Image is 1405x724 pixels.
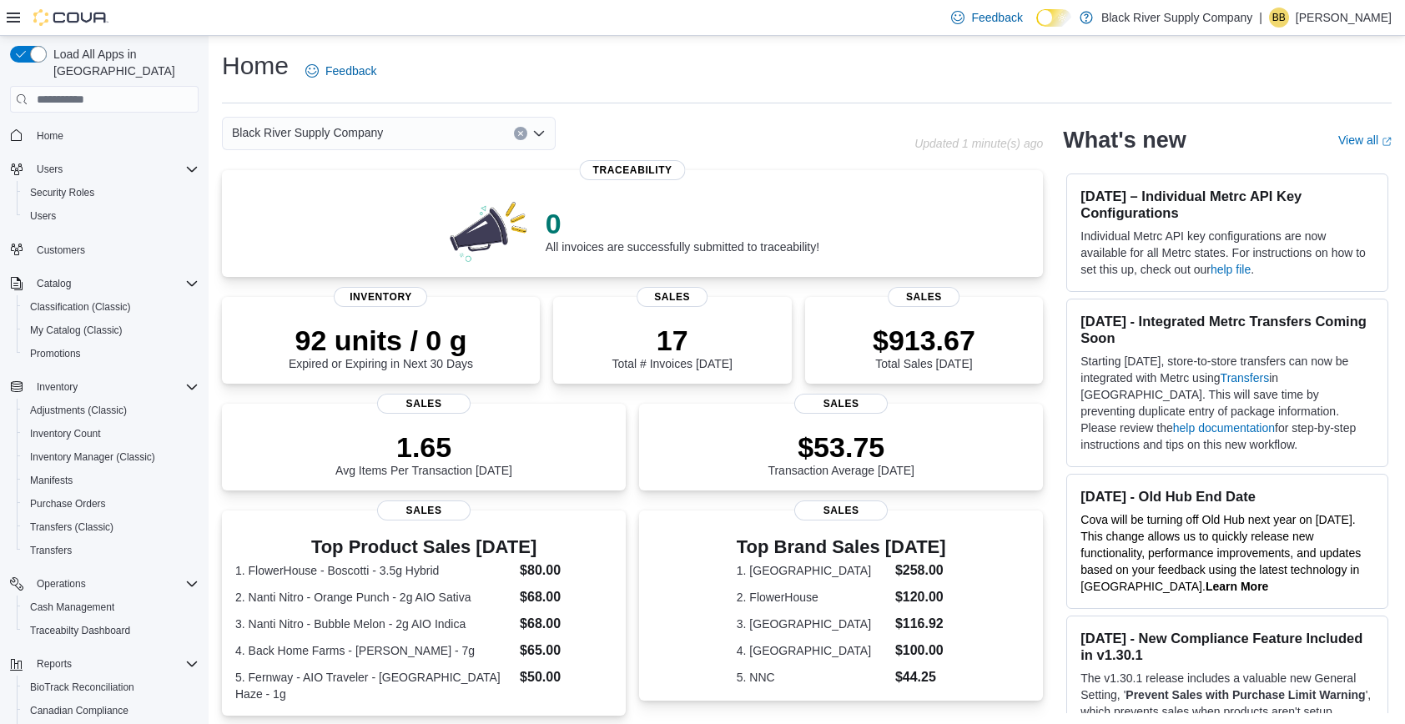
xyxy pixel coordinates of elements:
[23,621,137,641] a: Traceabilty Dashboard
[546,207,819,240] p: 0
[520,587,612,607] dd: $68.00
[23,447,199,467] span: Inventory Manager (Classic)
[23,494,113,514] a: Purchase Orders
[637,287,708,307] span: Sales
[3,652,205,676] button: Reports
[37,380,78,394] span: Inventory
[30,159,199,179] span: Users
[30,124,199,145] span: Home
[30,324,123,337] span: My Catalog (Classic)
[30,474,73,487] span: Manifests
[3,272,205,295] button: Catalog
[1272,8,1286,28] span: BB
[30,377,199,397] span: Inventory
[30,574,199,594] span: Operations
[520,561,612,581] dd: $80.00
[23,470,79,490] a: Manifests
[3,375,205,399] button: Inventory
[580,160,686,180] span: Traceability
[23,494,199,514] span: Purchase Orders
[235,537,612,557] h3: Top Product Sales [DATE]
[30,159,69,179] button: Users
[1338,133,1392,147] a: View allExternal link
[235,562,513,579] dt: 1. FlowerHouse - Boscotti - 3.5g Hybrid
[794,394,888,414] span: Sales
[23,701,135,721] a: Canadian Compliance
[30,300,131,314] span: Classification (Classic)
[1080,513,1361,593] span: Cova will be turning off Old Hub next year on [DATE]. This change allows us to quickly release ne...
[3,123,205,147] button: Home
[520,667,612,687] dd: $50.00
[532,127,546,140] button: Open list of options
[235,669,513,702] dt: 5. Fernway - AIO Traveler - [GEOGRAPHIC_DATA] Haze - 1g
[299,54,383,88] a: Feedback
[1080,313,1374,346] h3: [DATE] - Integrated Metrc Transfers Coming Soon
[30,347,81,360] span: Promotions
[23,621,199,641] span: Traceabilty Dashboard
[23,677,199,697] span: BioTrack Reconciliation
[895,641,946,661] dd: $100.00
[17,619,205,642] button: Traceabilty Dashboard
[33,9,108,26] img: Cova
[37,277,71,290] span: Catalog
[612,324,733,357] p: 17
[23,400,133,420] a: Adjustments (Classic)
[17,515,205,539] button: Transfers (Classic)
[377,500,471,520] span: Sales
[23,206,199,226] span: Users
[520,641,612,661] dd: $65.00
[737,562,889,579] dt: 1. [GEOGRAPHIC_DATA]
[1036,9,1071,27] input: Dark Mode
[30,497,106,510] span: Purchase Orders
[546,207,819,254] div: All invoices are successfully submitted to traceability!
[23,677,141,697] a: BioTrack Reconciliation
[23,344,88,364] a: Promotions
[23,701,199,721] span: Canadian Compliance
[612,324,733,370] div: Total # Invoices [DATE]
[23,470,199,490] span: Manifests
[17,492,205,515] button: Purchase Orders
[768,430,914,464] p: $53.75
[23,183,101,203] a: Security Roles
[30,126,70,146] a: Home
[17,204,205,228] button: Users
[235,642,513,659] dt: 4. Back Home Farms - [PERSON_NAME] - 7g
[335,430,512,464] p: 1.65
[334,287,427,307] span: Inventory
[17,445,205,469] button: Inventory Manager (Classic)
[23,540,199,561] span: Transfers
[289,324,473,370] div: Expired or Expiring in Next 30 Days
[30,654,78,674] button: Reports
[17,596,205,619] button: Cash Management
[30,654,199,674] span: Reports
[30,239,199,260] span: Customers
[30,274,78,294] button: Catalog
[1206,580,1268,593] strong: Learn More
[23,206,63,226] a: Users
[17,181,205,204] button: Security Roles
[520,614,612,634] dd: $68.00
[17,342,205,365] button: Promotions
[17,469,205,492] button: Manifests
[30,704,128,717] span: Canadian Compliance
[873,324,975,370] div: Total Sales [DATE]
[30,209,56,223] span: Users
[325,63,376,79] span: Feedback
[23,344,199,364] span: Promotions
[23,297,199,317] span: Classification (Classic)
[1080,188,1374,221] h3: [DATE] – Individual Metrc API Key Configurations
[30,450,155,464] span: Inventory Manager (Classic)
[17,399,205,422] button: Adjustments (Classic)
[23,517,199,537] span: Transfers (Classic)
[446,197,532,264] img: 0
[1211,263,1251,276] a: help file
[737,669,889,686] dt: 5. NNC
[895,667,946,687] dd: $44.25
[23,297,138,317] a: Classification (Classic)
[889,287,960,307] span: Sales
[17,422,205,445] button: Inventory Count
[37,577,86,591] span: Operations
[30,274,199,294] span: Catalog
[23,400,199,420] span: Adjustments (Classic)
[23,320,129,340] a: My Catalog (Classic)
